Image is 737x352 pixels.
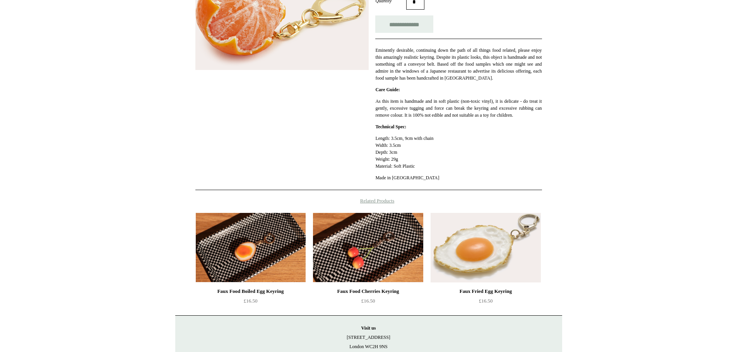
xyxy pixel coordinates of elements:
[196,213,306,282] a: Faux Food Boiled Egg Keyring Faux Food Boiled Egg Keyring
[198,287,304,296] div: Faux Food Boiled Egg Keyring
[196,287,306,318] a: Faux Food Boiled Egg Keyring £16.50
[313,213,423,282] img: Faux Food Cherries Keyring
[361,298,375,304] span: £16.50
[375,98,542,119] p: As this item is handmade and in soft plastic (non-toxic vinyl), it is delicate - do treat it gent...
[431,213,540,282] a: Faux Fried Egg Keyring Faux Fried Egg Keyring
[244,298,258,304] span: £16.50
[375,87,400,92] strong: Care Guide:
[375,47,542,82] p: Eminently desirable, continuing down the path of all things food related, please enjoy this amazi...
[313,213,423,282] a: Faux Food Cherries Keyring Faux Food Cherries Keyring
[431,287,540,318] a: Faux Fried Egg Keyring £16.50
[433,287,539,296] div: Faux Fried Egg Keyring
[175,198,562,204] h4: Related Products
[375,124,406,129] strong: Technical Spec:
[479,298,493,304] span: £16.50
[196,213,306,282] img: Faux Food Boiled Egg Keyring
[315,287,421,296] div: Faux Food Cherries Keyring
[375,174,542,181] p: Made in [GEOGRAPHIC_DATA]
[431,213,540,282] img: Faux Fried Egg Keyring
[313,287,423,318] a: Faux Food Cherries Keyring £16.50
[375,135,542,170] p: Length: 3.5cm, 9cm with chain Width: 3.5cm Depth: 3cm Weight: 29g Material: Soft Plastic
[361,325,376,331] strong: Visit us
